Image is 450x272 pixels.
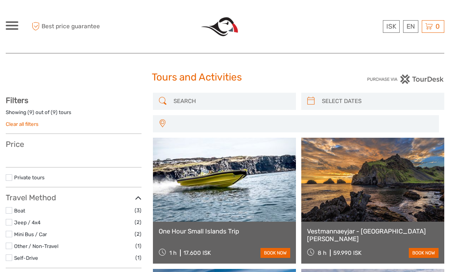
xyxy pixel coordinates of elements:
[135,230,141,238] span: (2)
[14,231,47,237] a: Mini Bus / Car
[14,255,38,261] a: Self-Drive
[6,140,141,149] h3: Price
[170,95,292,108] input: SEARCH
[403,20,418,33] div: EN
[135,241,141,250] span: (1)
[53,109,56,116] label: 9
[318,249,326,256] span: 8 h
[6,109,141,121] div: Showing ( ) out of ( ) tours
[260,248,290,258] a: book now
[14,174,45,180] a: Private tours
[434,23,441,30] span: 0
[135,218,141,227] span: (2)
[159,227,290,235] a: One Hour Small Islands Trip
[307,227,439,243] a: Vestmannaeyjar - [GEOGRAPHIC_DATA][PERSON_NAME]
[135,206,141,215] span: (3)
[386,23,396,30] span: ISK
[333,249,362,256] div: 59.990 ISK
[6,193,141,202] h3: Travel Method
[14,219,40,225] a: Jeep / 4x4
[29,109,32,116] label: 9
[30,20,116,33] span: Best price guarantee
[183,249,211,256] div: 17.600 ISK
[6,96,28,105] strong: Filters
[14,208,25,214] a: Boat
[201,17,238,36] img: 455-fc339101-563c-49f4-967d-c54edcb1c401_logo_big.jpg
[409,248,439,258] a: book now
[367,74,444,84] img: PurchaseViaTourDesk.png
[6,121,39,127] a: Clear all filters
[169,249,177,256] span: 1 h
[135,253,141,262] span: (1)
[319,95,440,108] input: SELECT DATES
[152,71,298,84] h1: Tours and Activities
[14,243,58,249] a: Other / Non-Travel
